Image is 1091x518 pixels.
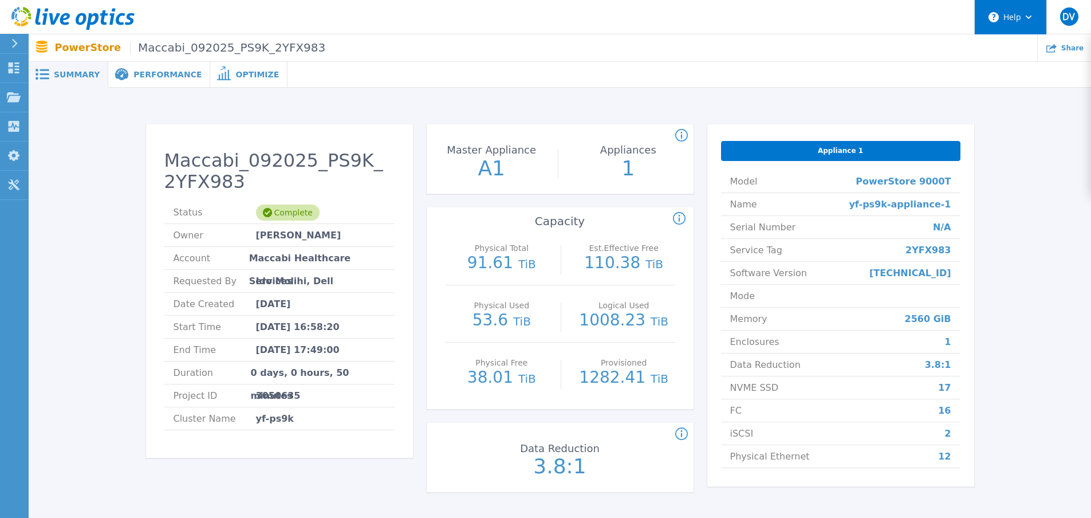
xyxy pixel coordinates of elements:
[174,384,256,407] span: Project ID
[730,308,767,330] span: Memory
[453,359,550,367] p: Physical Free
[453,301,550,309] p: Physical Used
[938,376,951,399] span: 17
[576,301,672,309] p: Logical Used
[256,316,340,338] span: [DATE] 16:58:20
[256,205,320,221] div: Complete
[174,270,256,292] span: Requested By
[730,422,754,445] span: iSCSI
[818,146,863,155] span: Appliance 1
[576,359,672,367] p: Provisioned
[730,399,742,422] span: FC
[905,308,951,330] span: 2560 GiB
[730,239,782,261] span: Service Tag
[651,315,668,328] span: TiB
[1062,12,1075,21] span: DV
[55,41,326,54] p: PowerStore
[174,407,256,430] span: Cluster Name
[730,170,758,193] span: Model
[174,247,249,269] span: Account
[564,158,692,179] p: 1
[938,399,951,422] span: 16
[249,247,385,269] span: Maccabi Healthcare Services
[430,145,553,155] p: Master Appliance
[518,372,536,386] span: TiB
[451,255,553,272] p: 91.61
[573,312,675,329] p: 1008.23
[164,150,395,193] h2: Maccabi_092025_PS9K_2YFX983
[730,376,779,399] span: NVME SSD
[453,244,550,252] p: Physical Total
[427,158,556,179] p: A1
[645,257,663,271] span: TiB
[174,316,256,338] span: Start Time
[451,370,553,387] p: 38.01
[256,384,301,407] span: 3050635
[513,315,531,328] span: TiB
[730,445,810,468] span: Physical Ethernet
[938,445,951,468] span: 12
[730,262,807,284] span: Software Version
[944,422,951,445] span: 2
[651,372,668,386] span: TiB
[933,216,951,238] span: N/A
[518,257,536,271] span: TiB
[1061,45,1084,52] span: Share
[849,193,951,215] span: yf-ps9k-appliance-1
[256,339,340,361] span: [DATE] 17:49:00
[869,262,951,284] span: [TECHNICAL_ID]
[451,312,553,329] p: 53.6
[130,41,325,54] span: Maccabi_092025_PS9K_2YFX983
[730,285,755,307] span: Mode
[133,70,202,79] span: Performance
[730,354,801,376] span: Data Reduction
[235,70,279,79] span: Optimize
[856,170,951,193] span: PowerStore 9000T
[498,444,621,454] p: Data Reduction
[174,339,256,361] span: End Time
[730,216,796,238] span: Serial Number
[174,362,251,384] span: Duration
[174,224,256,246] span: Owner
[925,354,951,376] span: 3.8:1
[905,239,951,261] span: 2YFX983
[256,270,333,292] span: Ido Molihi, Dell
[496,456,624,477] p: 3.8:1
[256,407,294,430] span: yf-ps9k
[730,193,757,215] span: Name
[256,293,291,315] span: [DATE]
[174,293,256,315] span: Date Created
[174,201,256,223] span: Status
[567,145,690,155] p: Appliances
[251,362,385,384] span: 0 days, 0 hours, 50 minutes
[54,70,100,79] span: Summary
[573,255,675,272] p: 110.38
[256,224,341,246] span: [PERSON_NAME]
[576,244,672,252] p: Est.Effective Free
[730,331,779,353] span: Enclosures
[573,370,675,387] p: 1282.41
[944,331,951,353] span: 1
